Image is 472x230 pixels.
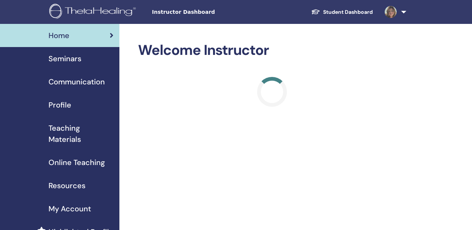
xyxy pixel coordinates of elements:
span: My Account [49,203,91,214]
span: Seminars [49,53,81,64]
img: graduation-cap-white.svg [311,9,320,15]
span: Resources [49,180,85,191]
span: Home [49,30,69,41]
img: logo.png [49,4,138,21]
span: Online Teaching [49,157,105,168]
span: Communication [49,76,105,87]
span: Teaching Materials [49,122,113,145]
span: Instructor Dashboard [152,8,264,16]
h2: Welcome Instructor [138,42,406,59]
img: default.jpg [385,6,397,18]
span: Profile [49,99,71,111]
a: Student Dashboard [305,5,379,19]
